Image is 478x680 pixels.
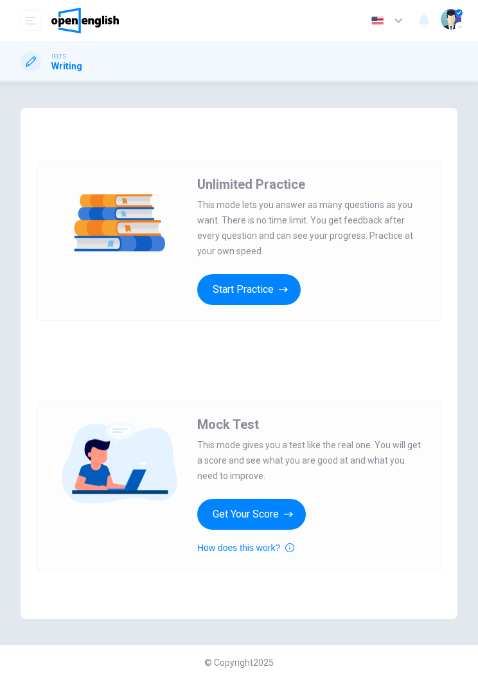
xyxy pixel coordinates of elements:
[197,499,306,530] button: Get Your Score
[51,52,66,61] span: IELTS
[204,658,274,668] span: © Copyright 2025
[197,177,305,192] span: Unlimited Practice
[197,540,294,555] button: How does this work?
[197,274,301,305] button: Start Practice
[21,10,41,31] button: open mobile menu
[441,9,461,30] img: Profile picture
[197,437,426,484] span: This mode gives you a test like the real one. You will get a score and see what you are good at a...
[197,197,426,259] span: This mode lets you answer as many questions as you want. There is no time limit. You get feedback...
[51,61,82,71] h1: Writing
[369,16,385,26] img: en
[197,417,259,432] span: Mock Test
[51,8,119,33] img: OpenEnglish logo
